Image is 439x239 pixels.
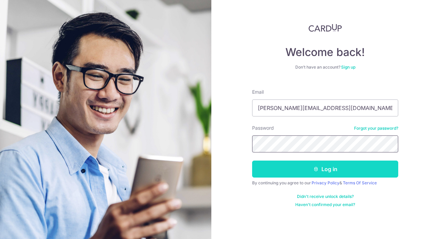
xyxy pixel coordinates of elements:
div: Don’t have an account? [252,65,398,70]
label: Password [252,125,274,131]
a: Haven't confirmed your email? [295,202,355,207]
a: Privacy Policy [312,180,339,185]
a: Terms Of Service [343,180,377,185]
div: By continuing you agree to our & [252,180,398,186]
button: Log in [252,161,398,178]
a: Sign up [341,65,355,70]
a: Forgot your password? [354,126,398,131]
h4: Welcome back! [252,45,398,59]
a: Didn't receive unlock details? [297,194,354,199]
input: Enter your Email [252,99,398,116]
label: Email [252,89,264,95]
img: CardUp Logo [309,24,342,32]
